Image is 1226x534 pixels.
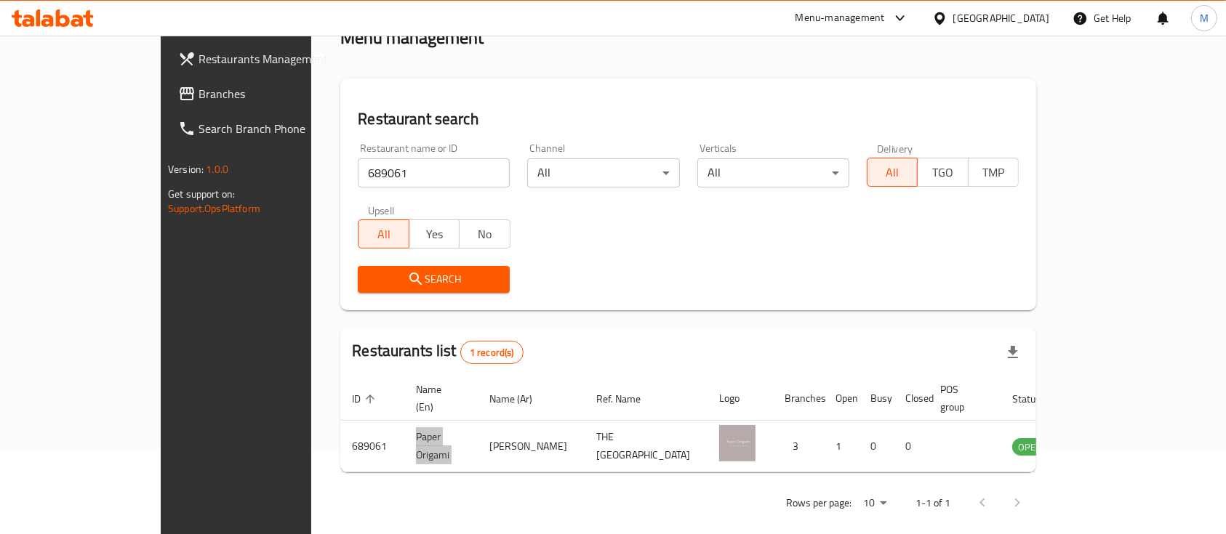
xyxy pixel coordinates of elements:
div: All [527,158,679,187]
span: Status [1012,390,1059,408]
td: 0 [894,421,929,472]
span: Name (En) [416,381,460,416]
button: Search [358,266,510,293]
span: No [465,224,504,245]
span: Yes [415,224,454,245]
td: 689061 [340,421,404,472]
p: Rows per page: [786,494,852,512]
a: Branches [167,76,366,111]
span: 1 record(s) [461,346,523,360]
div: OPEN [1012,438,1048,456]
span: 1.0.0 [206,160,228,179]
button: TMP [968,158,1019,187]
span: TMP [974,162,1013,183]
p: 1-1 of 1 [916,494,950,512]
td: 0 [859,421,894,472]
span: All [364,224,403,245]
button: Yes [409,219,460,248]
span: All [873,162,912,183]
button: All [358,219,409,248]
span: Ref. Name [596,390,660,408]
span: POS group [940,381,983,416]
h2: Restaurant search [358,108,1019,130]
span: M [1200,10,1209,26]
td: 1 [824,421,859,472]
span: TGO [923,162,962,183]
span: ID [352,390,380,408]
div: Export file [995,335,1030,370]
span: Search Branch Phone [199,120,354,137]
th: Branches [773,376,824,421]
img: Paper Origami [719,425,756,461]
span: Restaurants Management [199,50,354,68]
h2: Restaurants list [352,340,523,364]
div: Total records count [460,341,524,364]
button: No [459,219,510,248]
table: enhanced table [340,376,1127,472]
span: Get support on: [168,185,235,203]
div: All [697,158,849,187]
label: Delivery [877,143,913,153]
span: Name (Ar) [489,390,551,408]
span: Search [369,270,498,288]
td: 3 [773,421,824,472]
span: Branches [199,85,354,102]
span: Version: [168,160,204,179]
div: Rows per page: [857,493,892,514]
div: [GEOGRAPHIC_DATA] [953,10,1049,26]
td: THE [GEOGRAPHIC_DATA] [585,421,708,472]
input: Search for restaurant name or ID.. [358,158,510,187]
td: Paper Origami [404,421,478,472]
a: Search Branch Phone [167,111,366,146]
label: Upsell [368,205,395,215]
button: TGO [917,158,968,187]
th: Open [824,376,859,421]
th: Busy [859,376,894,421]
button: All [867,158,918,187]
a: Support.OpsPlatform [168,199,260,218]
div: Menu-management [796,9,885,27]
h2: Menu management [340,26,484,49]
th: Logo [708,376,773,421]
span: OPEN [1012,439,1048,456]
a: Restaurants Management [167,41,366,76]
th: Closed [894,376,929,421]
td: [PERSON_NAME] [478,421,585,472]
